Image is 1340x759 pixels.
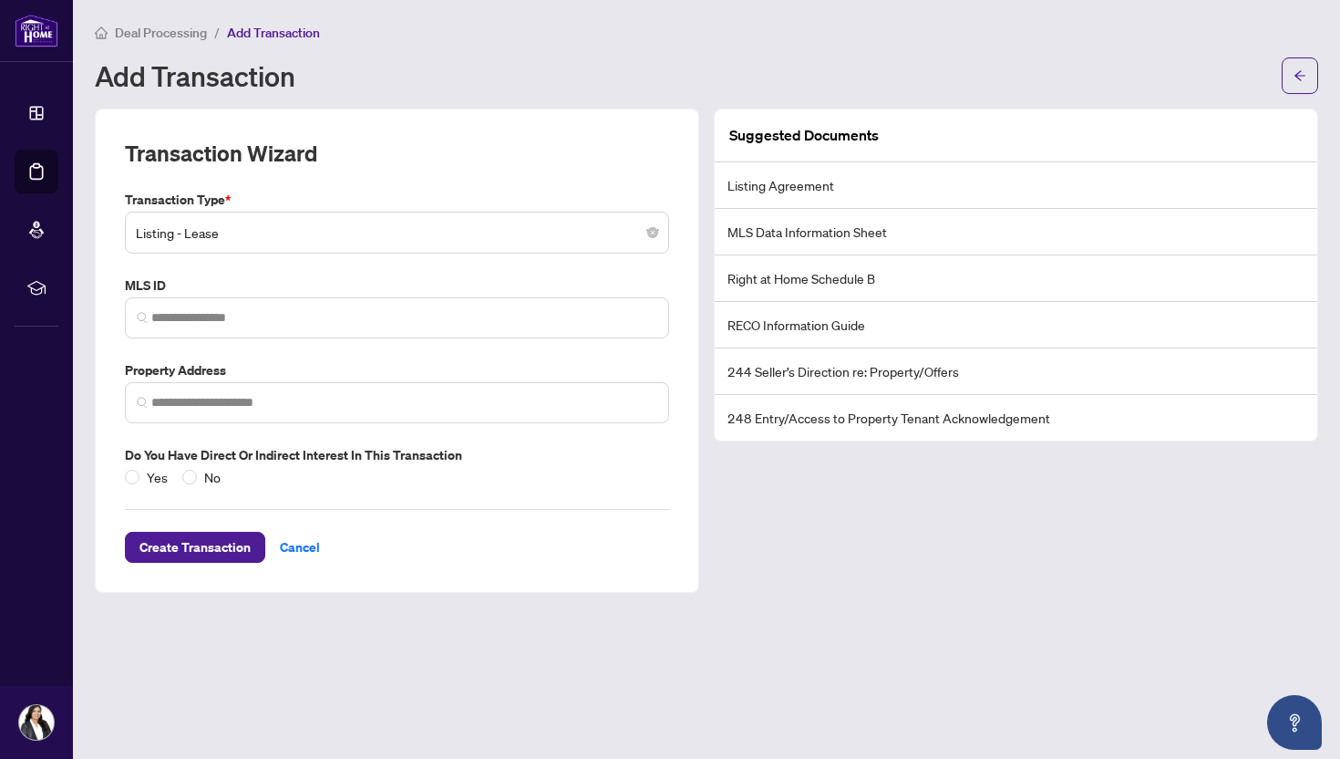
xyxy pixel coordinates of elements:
[139,467,175,487] span: Yes
[115,25,207,41] span: Deal Processing
[136,215,658,250] span: Listing - Lease
[137,312,148,323] img: search_icon
[715,302,1317,348] li: RECO Information Guide
[227,25,320,41] span: Add Transaction
[265,532,335,563] button: Cancel
[15,14,58,47] img: logo
[125,445,669,465] label: Do you have direct or indirect interest in this transaction
[137,397,148,408] img: search_icon
[214,22,220,43] li: /
[715,209,1317,255] li: MLS Data Information Sheet
[715,255,1317,302] li: Right at Home Schedule B
[715,348,1317,395] li: 244 Seller’s Direction re: Property/Offers
[715,395,1317,441] li: 248 Entry/Access to Property Tenant Acknowledgement
[125,190,669,210] label: Transaction Type
[1294,69,1306,82] span: arrow-left
[1267,695,1322,750] button: Open asap
[125,276,669,296] label: MLS ID
[125,532,265,563] button: Create Transaction
[125,139,317,168] h2: Transaction Wizard
[729,124,879,147] article: Suggested Documents
[197,467,228,487] span: No
[647,227,658,238] span: close-circle
[19,705,54,740] img: Profile Icon
[139,533,251,562] span: Create Transaction
[95,26,108,39] span: home
[715,162,1317,209] li: Listing Agreement
[95,61,295,90] h1: Add Transaction
[125,360,669,380] label: Property Address
[280,533,320,562] span: Cancel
